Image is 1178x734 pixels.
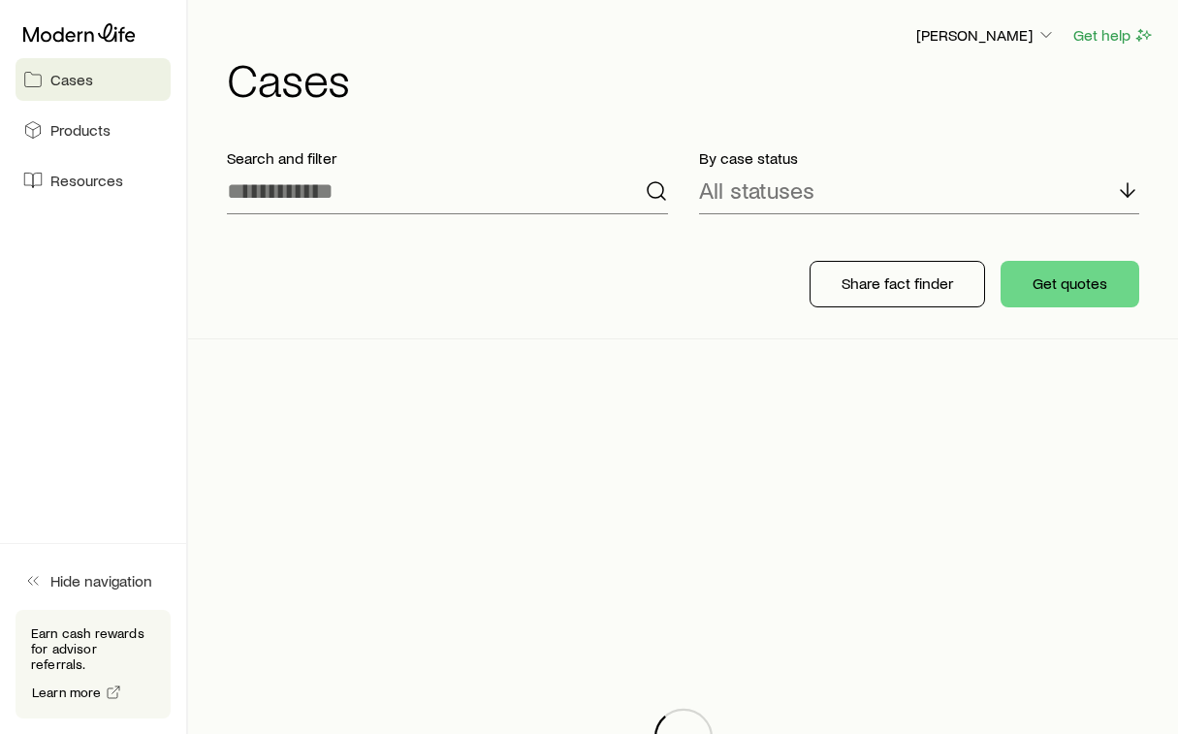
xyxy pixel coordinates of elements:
[227,55,1155,102] h1: Cases
[16,58,171,101] a: Cases
[16,109,171,151] a: Products
[16,159,171,202] a: Resources
[699,148,1140,168] p: By case status
[50,571,152,590] span: Hide navigation
[1072,24,1155,47] button: Get help
[842,273,953,293] p: Share fact finder
[16,610,171,718] div: Earn cash rewards for advisor referrals.Learn more
[50,171,123,190] span: Resources
[16,559,171,602] button: Hide navigation
[810,261,985,307] button: Share fact finder
[916,25,1056,45] p: [PERSON_NAME]
[915,24,1057,48] button: [PERSON_NAME]
[1001,261,1139,307] button: Get quotes
[227,148,668,168] p: Search and filter
[50,70,93,89] span: Cases
[31,625,155,672] p: Earn cash rewards for advisor referrals.
[699,176,814,204] p: All statuses
[32,686,102,699] span: Learn more
[50,120,111,140] span: Products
